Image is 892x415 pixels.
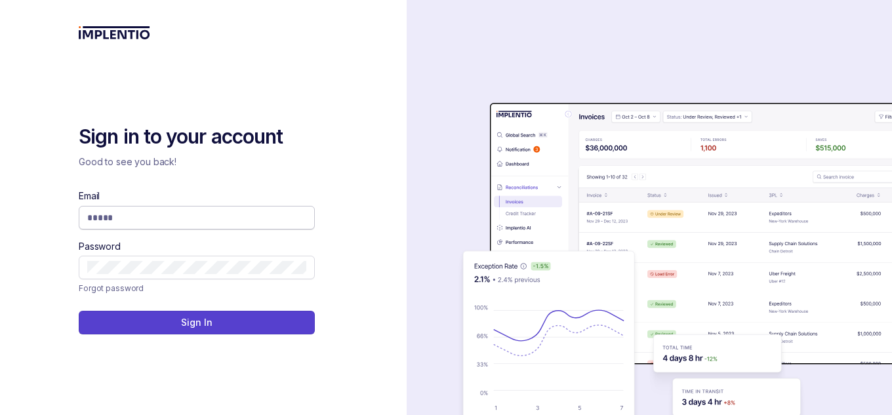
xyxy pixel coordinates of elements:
label: Password [79,240,121,253]
label: Email [79,189,100,203]
h2: Sign in to your account [79,124,315,150]
p: Forgot password [79,282,144,295]
a: Link Forgot password [79,282,144,295]
img: logo [79,26,150,39]
p: Sign In [181,316,212,329]
p: Good to see you back! [79,155,315,168]
button: Sign In [79,311,315,334]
